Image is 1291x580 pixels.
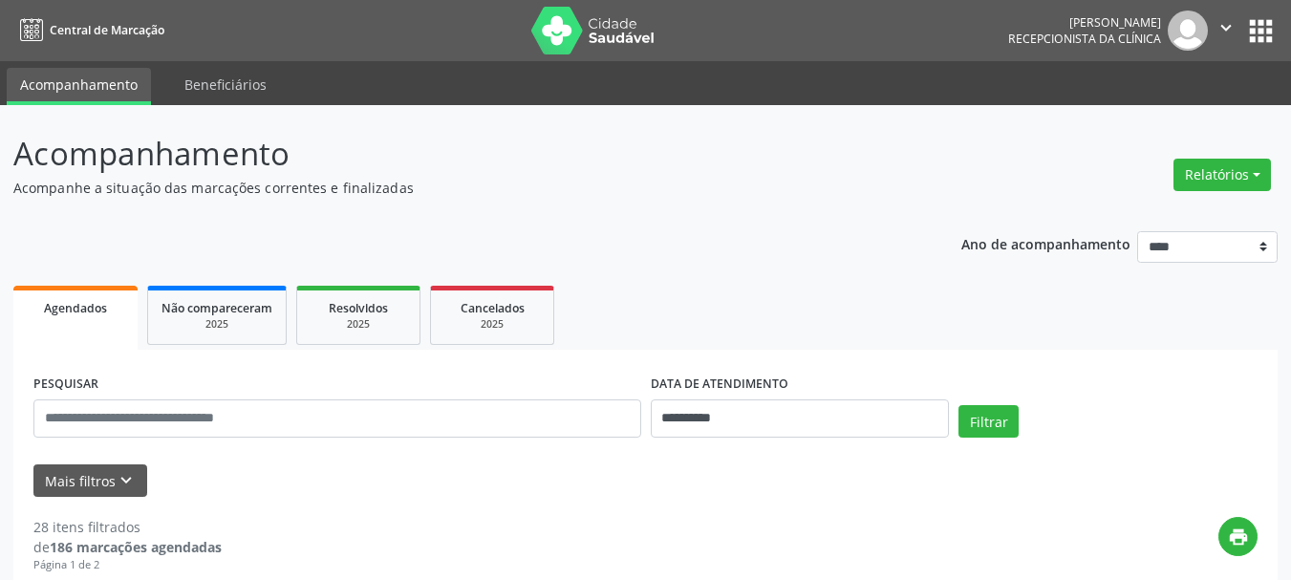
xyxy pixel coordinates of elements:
div: 2025 [161,317,272,332]
a: Central de Marcação [13,14,164,46]
label: PESQUISAR [33,370,98,399]
button:  [1208,11,1244,51]
span: Não compareceram [161,300,272,316]
p: Ano de acompanhamento [961,231,1130,255]
div: de [33,537,222,557]
button: Mais filtroskeyboard_arrow_down [33,464,147,498]
span: Recepcionista da clínica [1008,31,1161,47]
span: Resolvidos [329,300,388,316]
button: Filtrar [958,405,1019,438]
div: 28 itens filtrados [33,517,222,537]
i: keyboard_arrow_down [116,470,137,491]
i:  [1216,17,1237,38]
span: Central de Marcação [50,22,164,38]
div: 2025 [444,317,540,332]
a: Beneficiários [171,68,280,101]
p: Acompanhamento [13,130,898,178]
label: DATA DE ATENDIMENTO [651,370,788,399]
img: img [1168,11,1208,51]
i: print [1228,526,1249,548]
button: apps [1244,14,1278,48]
button: print [1218,517,1258,556]
div: Página 1 de 2 [33,557,222,573]
div: 2025 [311,317,406,332]
button: Relatórios [1173,159,1271,191]
span: Agendados [44,300,107,316]
strong: 186 marcações agendadas [50,538,222,556]
p: Acompanhe a situação das marcações correntes e finalizadas [13,178,898,198]
a: Acompanhamento [7,68,151,105]
span: Cancelados [461,300,525,316]
div: [PERSON_NAME] [1008,14,1161,31]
